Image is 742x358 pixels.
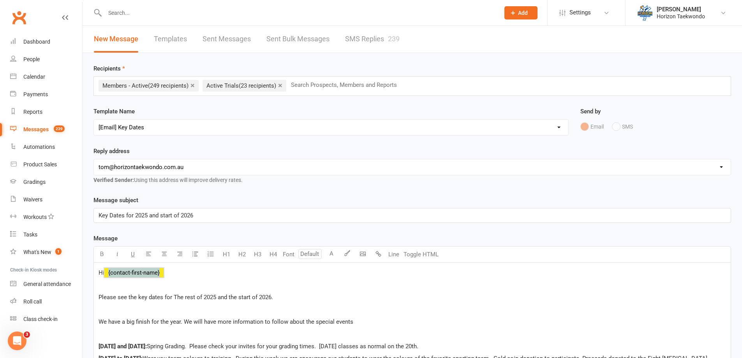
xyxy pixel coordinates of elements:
div: Roll call [23,298,42,305]
a: SMS Replies239 [345,26,400,53]
label: Template Name [93,107,135,116]
button: A [324,247,339,262]
a: Class kiosk mode [10,310,82,328]
a: Sent Bulk Messages [266,26,330,53]
a: × [190,79,195,92]
a: Messages 239 [10,121,82,138]
span: 1 [55,248,62,255]
a: Waivers [10,191,82,208]
button: U [125,247,141,262]
span: (23 recipients) [239,82,276,89]
div: [PERSON_NAME] [657,6,705,13]
span: [DATE] and [DATE]: [99,343,147,350]
a: Workouts [10,208,82,226]
div: Workouts [23,214,47,220]
span: Active Trials [206,82,276,89]
a: What's New1 [10,243,82,261]
a: Reports [10,103,82,121]
a: Calendar [10,68,82,86]
div: Tasks [23,231,37,238]
img: thumb_image1625461565.png [637,5,653,21]
a: Product Sales [10,156,82,173]
label: Recipients [93,64,125,73]
span: 239 [54,125,65,132]
span: Hi [99,269,104,276]
button: Toggle HTML [402,247,441,262]
button: H1 [219,247,234,262]
div: General attendance [23,281,71,287]
iframe: Intercom live chat [8,332,26,350]
button: Add [504,6,538,19]
span: Settings [569,4,591,21]
a: × [278,79,282,92]
a: Sent Messages [203,26,251,53]
span: U [131,251,135,258]
button: H4 [265,247,281,262]
label: Send by [580,107,601,116]
div: Class check-in [23,316,58,322]
a: General attendance kiosk mode [10,275,82,293]
div: Product Sales [23,161,57,168]
span: Please see the key dates for The rest of 2025 and the start of 2026. [99,294,273,301]
span: (249 recipients) [148,82,189,89]
div: Reports [23,109,42,115]
div: What's New [23,249,51,255]
span: Spring Grading. Please check your invites for your grading times. [DATE] classes as normal on the... [147,343,418,350]
button: H2 [234,247,250,262]
div: Calendar [23,74,45,80]
a: Clubworx [9,8,29,27]
label: Message [93,234,118,243]
div: Gradings [23,179,46,185]
a: Roll call [10,293,82,310]
a: People [10,51,82,68]
a: Templates [154,26,187,53]
div: Waivers [23,196,42,203]
div: Payments [23,91,48,97]
span: Members - Active [102,82,189,89]
input: Default [298,249,322,259]
div: 239 [388,35,400,43]
div: Messages [23,126,49,132]
a: Payments [10,86,82,103]
button: Line [386,247,402,262]
span: We have a big finish for the year. We will have more information to follow about the special events [99,318,353,325]
span: Add [518,10,528,16]
a: Gradings [10,173,82,191]
a: Tasks [10,226,82,243]
label: Message subject [93,196,138,205]
a: Dashboard [10,33,82,51]
span: Using this address will improve delivery rates. [93,177,243,183]
button: Font [281,247,296,262]
span: 3 [24,332,30,338]
span: Key Dates for 2025 and start of 2026 [99,212,193,219]
strong: Verified Sender: [93,177,134,183]
div: Horizon Taekwondo [657,13,705,20]
input: Search Prospects, Members and Reports [290,80,404,90]
div: People [23,56,40,62]
a: Automations [10,138,82,156]
input: Search... [102,7,494,18]
div: Automations [23,144,55,150]
label: Reply address [93,146,130,156]
button: H3 [250,247,265,262]
div: Dashboard [23,39,50,45]
a: New Message [94,26,138,53]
